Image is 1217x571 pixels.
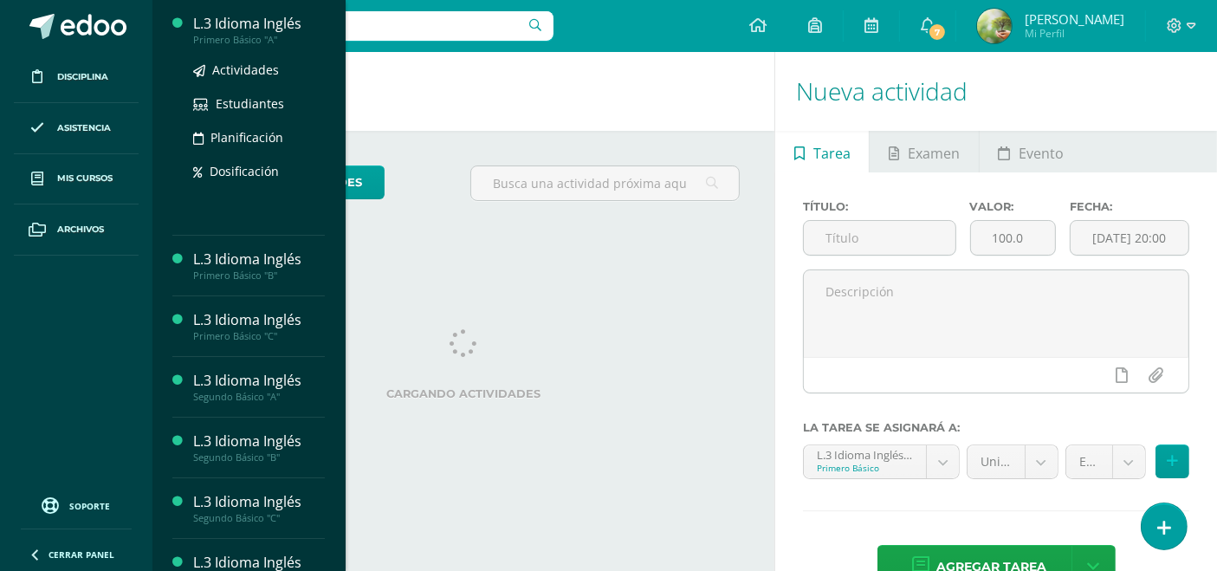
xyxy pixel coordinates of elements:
span: 7 [928,23,947,42]
span: Unidad 4 [981,445,1011,478]
label: Valor: [970,200,1056,213]
div: Primero Básico "A" [193,34,325,46]
div: Segundo Básico "A" [193,391,325,403]
span: Evento [1019,133,1064,174]
div: L.3 Idioma Inglés [193,310,325,330]
a: Asistencia [14,103,139,154]
span: Asistencia [57,121,111,135]
a: Tarea [775,131,869,172]
div: Primero Básico "C" [193,330,325,342]
a: Mis cursos [14,154,139,205]
div: Segundo Básico "B" [193,451,325,464]
div: L.3 Idioma Inglés [193,431,325,451]
span: Actividades [212,62,279,78]
div: L.3 Idioma Inglés [193,250,325,269]
input: Puntos máximos [971,221,1055,255]
span: Mi Perfil [1025,26,1124,41]
span: Evaluación (50.0%) [1079,445,1099,478]
div: Primero Básico "B" [193,269,325,282]
input: Fecha de entrega [1071,221,1188,255]
a: Soporte [21,493,132,516]
div: L.3 Idioma Inglés [193,371,325,391]
a: L.3 Idioma InglésPrimero Básico "B" [193,250,325,282]
div: L.3 Idioma Inglés [193,14,325,34]
span: Examen [908,133,960,174]
span: Archivos [57,223,104,237]
a: Estudiantes [193,94,325,114]
h1: Nueva actividad [796,52,1196,131]
a: Disciplina [14,52,139,103]
span: Estudiantes [216,95,284,112]
span: [PERSON_NAME] [1025,10,1124,28]
label: La tarea se asignará a: [803,421,1189,434]
h1: Actividades [173,52,754,131]
div: L.3 Idioma Inglés [193,492,325,512]
a: Dosificación [193,161,325,181]
span: Planificación [210,129,283,146]
img: 84e28b040e5babfa473da7c0a59adeee.png [977,9,1012,43]
label: Fecha: [1070,200,1189,213]
span: Tarea [813,133,851,174]
a: Archivos [14,204,139,256]
label: Título: [803,200,955,213]
span: Soporte [70,500,111,512]
span: Mis cursos [57,172,113,185]
a: Evaluación (50.0%) [1066,445,1145,478]
input: Busca una actividad próxima aquí... [471,166,739,200]
div: L.3 Idioma Inglés 'A' [817,445,913,462]
input: Busca un usuario... [164,11,553,41]
a: L.3 Idioma InglésSegundo Básico "B" [193,431,325,464]
a: Examen [870,131,978,172]
label: Cargando actividades [187,387,740,400]
div: Primero Básico [817,462,913,474]
a: L.3 Idioma InglésSegundo Básico "C" [193,492,325,524]
a: Planificación [193,127,325,147]
a: L.3 Idioma InglésPrimero Básico "C" [193,310,325,342]
div: Segundo Básico "C" [193,512,325,524]
span: Disciplina [57,70,108,84]
a: L.3 Idioma InglésPrimero Básico "A" [193,14,325,46]
span: Cerrar panel [49,548,114,561]
a: L.3 Idioma InglésSegundo Básico "A" [193,371,325,403]
a: Unidad 4 [968,445,1057,478]
a: Evento [980,131,1083,172]
a: L.3 Idioma Inglés 'A'Primero Básico [804,445,959,478]
input: Título [804,221,955,255]
a: Actividades [193,60,325,80]
span: Dosificación [210,163,279,179]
